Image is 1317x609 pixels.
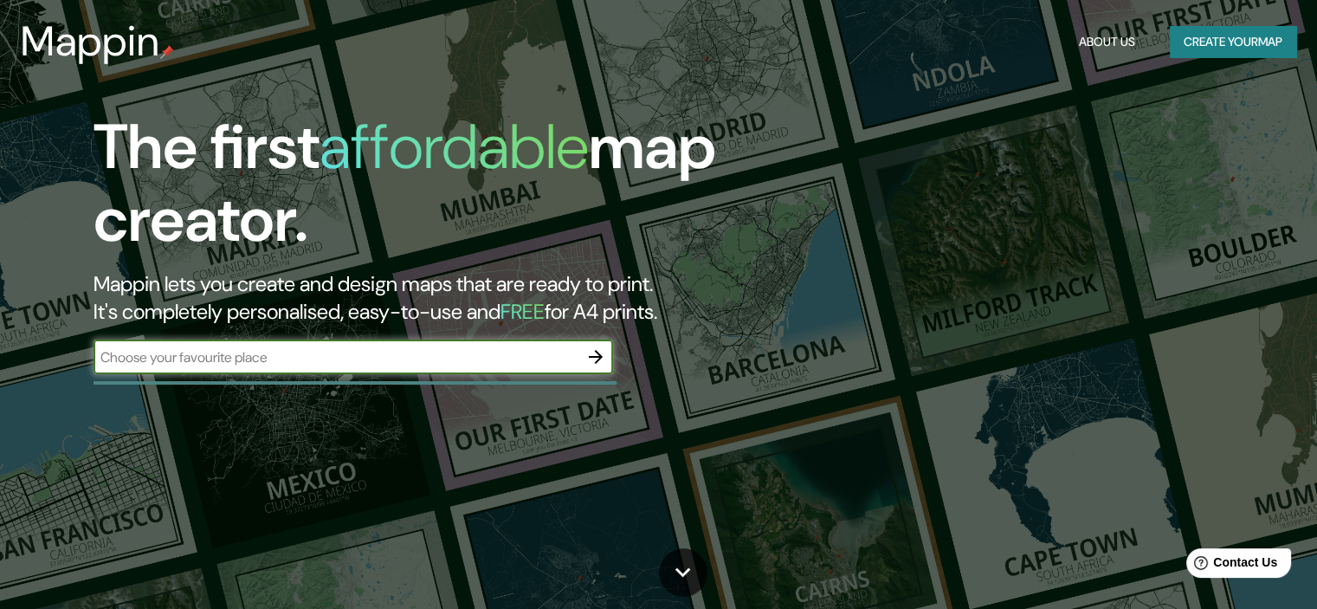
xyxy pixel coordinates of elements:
h2: Mappin lets you create and design maps that are ready to print. It's completely personalised, eas... [94,270,752,326]
button: About Us [1072,26,1142,58]
h1: The first map creator. [94,111,752,270]
button: Create yourmap [1170,26,1296,58]
input: Choose your favourite place [94,347,578,367]
h5: FREE [500,298,545,325]
iframe: Help widget launcher [1163,541,1298,590]
img: mappin-pin [160,45,174,59]
h3: Mappin [21,17,160,66]
h1: affordable [320,107,589,187]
